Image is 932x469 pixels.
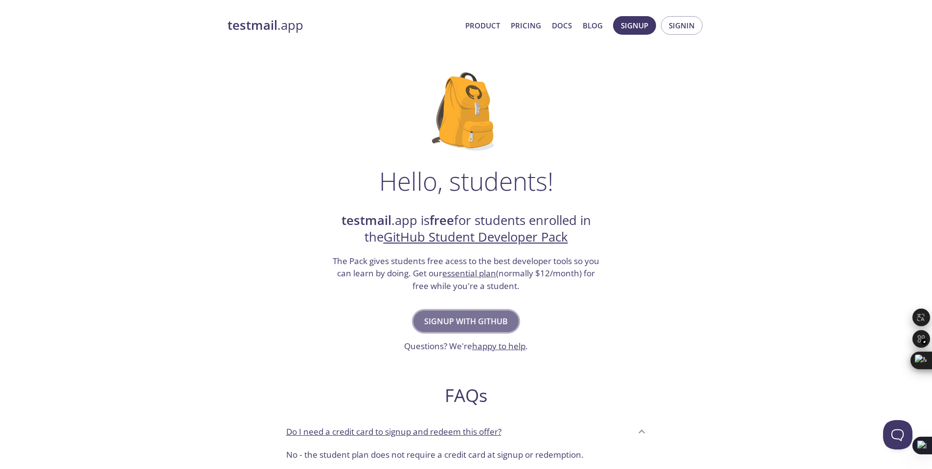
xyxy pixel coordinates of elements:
iframe: Help Scout Beacon - Open [883,420,912,449]
a: Docs [552,19,572,32]
a: GitHub Student Developer Pack [384,228,568,246]
span: Signup with GitHub [424,314,508,328]
div: Do I need a credit card to signup and redeem this offer? [278,418,654,445]
button: Signup with GitHub [413,311,519,332]
a: essential plan [442,268,496,279]
a: happy to help [472,340,525,352]
img: github-student-backpack.png [432,72,500,151]
button: Signup [613,16,656,35]
div: Do I need a credit card to signup and redeem this offer? [278,445,654,469]
h2: FAQs [278,384,654,406]
a: Pricing [511,19,541,32]
strong: testmail [341,212,391,229]
span: Signup [621,19,648,32]
h2: .app is for students enrolled in the [332,212,601,246]
p: Do I need a credit card to signup and redeem this offer? [286,425,501,438]
span: Signin [669,19,695,32]
button: Signin [661,16,703,35]
h1: Hello, students! [379,166,553,196]
h3: Questions? We're . [404,340,528,353]
strong: testmail [227,17,277,34]
p: No - the student plan does not require a credit card at signup or redemption. [286,448,646,461]
a: Product [465,19,500,32]
h3: The Pack gives students free acess to the best developer tools so you can learn by doing. Get our... [332,255,601,292]
strong: free [430,212,454,229]
a: Blog [583,19,603,32]
a: testmail.app [227,17,457,34]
